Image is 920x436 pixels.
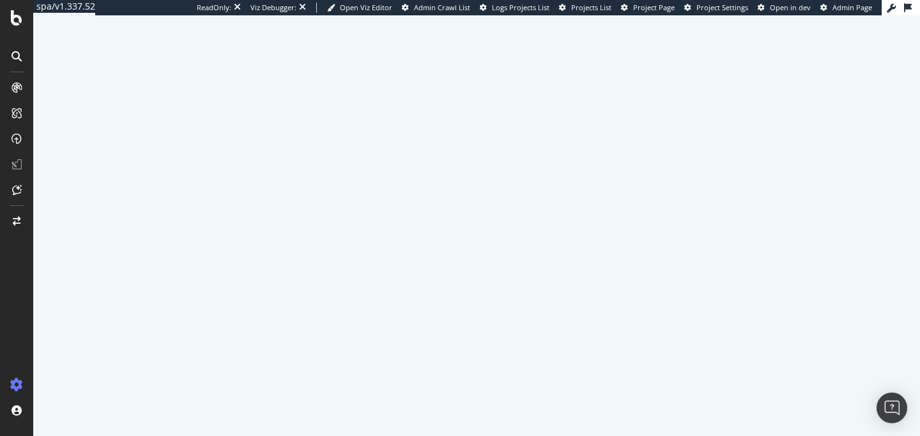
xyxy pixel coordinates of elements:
a: Open in dev [758,3,811,13]
span: Admin Page [832,3,872,12]
a: Admin Page [820,3,872,13]
a: Logs Projects List [480,3,549,13]
a: Project Page [621,3,675,13]
span: Open Viz Editor [340,3,392,12]
span: Admin Crawl List [414,3,470,12]
span: Logs Projects List [492,3,549,12]
a: Project Settings [684,3,748,13]
div: Open Intercom Messenger [877,393,907,423]
a: Open Viz Editor [327,3,392,13]
span: Open in dev [770,3,811,12]
span: Project Settings [696,3,748,12]
a: Admin Crawl List [402,3,470,13]
span: Projects List [571,3,611,12]
a: Projects List [559,3,611,13]
div: ReadOnly: [197,3,231,13]
div: Viz Debugger: [250,3,296,13]
span: Project Page [633,3,675,12]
